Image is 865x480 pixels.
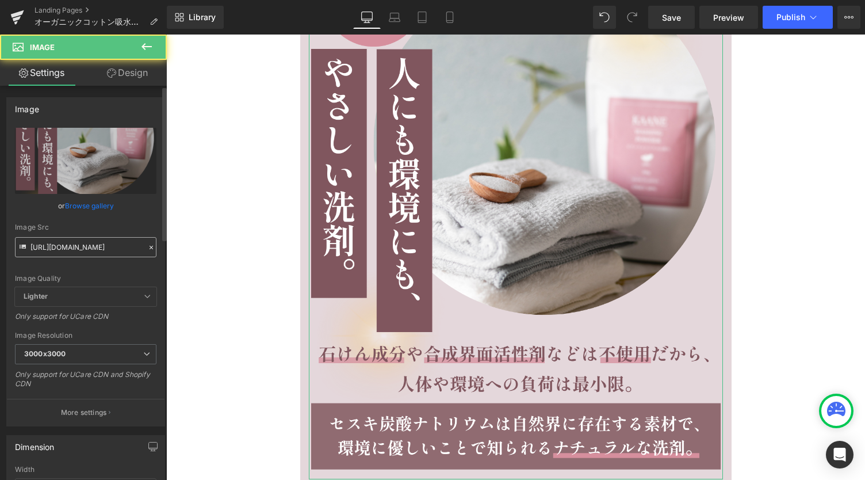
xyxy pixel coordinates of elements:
div: Image [15,98,39,114]
a: Laptop [381,6,408,29]
button: More [837,6,860,29]
span: オーガニックコットン吸水ショーツ用つけ置き洗剤 KAANE WASHING POWDER [35,17,145,26]
a: Browse gallery [65,196,114,216]
p: More settings [61,407,107,418]
div: Width [15,466,156,474]
div: Only support for UCare CDN [15,312,156,329]
span: Image [30,43,55,52]
span: Save [662,12,681,24]
div: Open Intercom Messenger [826,441,853,468]
div: Only support for UCare CDN and Shopify CDN [15,370,156,396]
a: Mobile [436,6,464,29]
div: or [15,200,156,212]
a: Tablet [408,6,436,29]
a: Design [86,60,169,86]
div: Image Resolution [15,332,156,340]
span: Library [189,12,216,22]
a: Desktop [353,6,381,29]
span: Preview [713,12,744,24]
b: 3000x3000 [24,349,66,358]
button: More settings [7,399,164,426]
a: Preview [699,6,758,29]
div: Image Src [15,223,156,231]
div: Image Quality [15,275,156,283]
a: Landing Pages [35,6,167,15]
button: Undo [593,6,616,29]
button: Redo [621,6,644,29]
span: Publish [776,13,805,22]
input: Link [15,237,156,257]
button: Publish [763,6,833,29]
div: Dimension [15,436,55,452]
a: New Library [167,6,224,29]
b: Lighter [24,292,48,300]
